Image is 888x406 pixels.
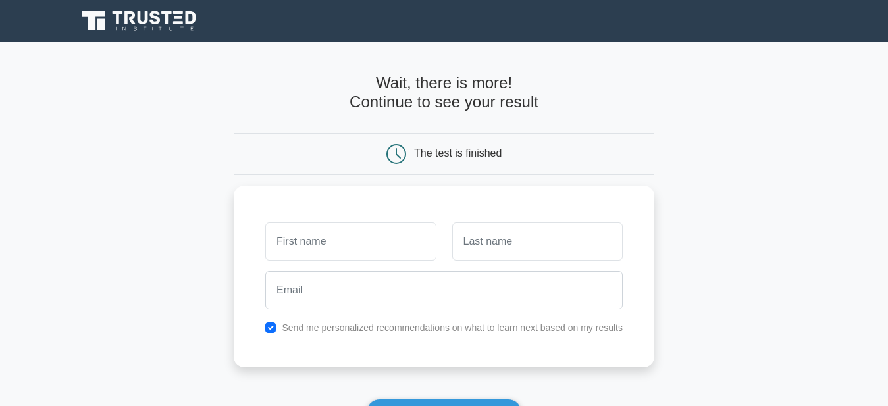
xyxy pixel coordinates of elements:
[452,222,623,261] input: Last name
[265,271,623,309] input: Email
[234,74,654,112] h4: Wait, there is more! Continue to see your result
[265,222,436,261] input: First name
[414,147,502,159] div: The test is finished
[282,322,623,333] label: Send me personalized recommendations on what to learn next based on my results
